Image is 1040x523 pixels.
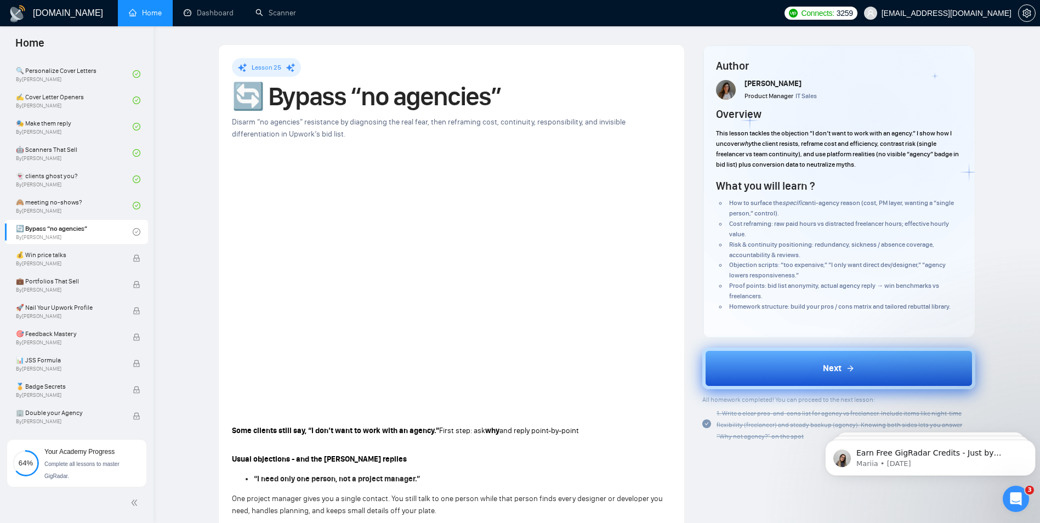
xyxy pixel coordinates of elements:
span: This lesson tackles the objection “I don’t want to work with an agency.” I show how I uncover [716,129,952,147]
span: lock [133,412,140,420]
h4: Author [716,58,962,73]
span: Lesson 25 [252,64,281,71]
span: check-circle [133,202,140,209]
span: 🚀 Nail Your Upwork Profile [16,302,121,313]
span: By [PERSON_NAME] [16,287,121,293]
span: 🏢 Double your Agency [16,407,121,418]
h4: Overview [716,106,761,122]
span: lock [133,281,140,288]
span: Complete all lessons to master GigRadar. [44,461,120,479]
img: upwork-logo.png [789,9,798,18]
span: Earn Free GigRadar Credits - Just by Sharing Your Story! 💬 Want more credits for sending proposal... [36,32,201,259]
img: tamara_levit_pic.png [716,80,736,100]
span: One project manager gives you a single contact. You still talk to one person while that person fi... [232,494,663,515]
span: the client resists, reframe cost and efficiency, contrast risk (single freelancer vs team continu... [716,140,959,168]
span: lock [133,360,140,367]
span: All homework completed! You can proceed to the next lesson: [702,396,875,403]
span: Home [7,35,53,58]
span: First step: ask [439,426,485,435]
span: By [PERSON_NAME] [16,366,121,372]
a: searchScanner [255,8,296,18]
h4: What you will learn ? [716,178,815,194]
em: specific [782,199,805,207]
img: logo [9,5,26,22]
span: By [PERSON_NAME] [16,260,121,267]
li: Risk & continuity positioning: redundancy, sickness / absence coverage, accountability & reviews. [727,240,962,260]
a: dashboardDashboard [184,8,234,18]
span: 💰 Win price talks [16,249,121,260]
span: 🏅 Badge Secrets [16,381,121,392]
span: Connects: [801,7,834,19]
span: check-circle [133,96,140,104]
p: Message from Mariia, sent 5d ago [36,42,201,52]
li: Cost reframing: raw paid hours vs distracted freelancer hours; effective hourly value. [727,219,962,240]
span: lock [133,254,140,262]
a: setting [1018,9,1036,18]
li: Proof points: bid list anonymity, actual agency reply → win benchmarks vs freelancers. [727,281,962,302]
span: Your Academy Progress [44,448,115,456]
span: By [PERSON_NAME] [16,313,121,320]
span: [PERSON_NAME] [745,79,802,88]
span: How to surface the [729,199,782,207]
strong: Some clients still say, “I don’t want to work with an agency.” [232,426,439,435]
strong: “I need only one person, not a project manager.” [254,474,420,484]
a: 👻 clients ghost you?By[PERSON_NAME] [16,167,133,191]
a: 🙈 meeting no-shows?By[PERSON_NAME] [16,194,133,218]
li: Homework structure: build your pros / cons matrix and tailored rebuttal library. [727,302,962,312]
span: 💼 Portfolios That Sell [16,276,121,287]
button: Next [702,348,975,389]
span: 🎯 Feedback Mastery [16,328,121,339]
span: check-circle [133,228,140,236]
span: Product Manager [745,92,793,100]
a: ✍️ Cover Letter OpenersBy[PERSON_NAME] [16,88,133,112]
span: double-left [130,497,141,508]
span: check-circle [133,123,140,130]
span: setting [1019,9,1035,18]
span: By [PERSON_NAME] [16,418,121,425]
span: Next [823,362,842,375]
span: check-circle [702,419,711,428]
span: check-circle [133,70,140,78]
a: homeHome [129,8,162,18]
li: Objection scripts: “too expensive,” “I only want direct dev/designer,” “agency lowers responsiven... [727,260,962,281]
strong: Usual objections - and the [PERSON_NAME] replies [232,454,407,464]
span: and reply point-by-point [499,426,579,435]
h1: 🔄 Bypass “no agencies” [232,84,671,109]
span: user [867,9,874,17]
span: 3 [1025,486,1034,494]
iframe: Intercom notifications message [821,417,1040,493]
iframe: Intercom live chat [1003,486,1029,512]
span: 📊 JSS Formula [16,355,121,366]
span: lock [133,386,140,394]
a: 🤖 Scanners That SellBy[PERSON_NAME] [16,141,133,165]
strong: why [485,426,499,435]
a: 🎭 Make them replyBy[PERSON_NAME] [16,115,133,139]
span: Disarm “no agencies” resistance by diagnosing the real fear, then reframing cost, continuity, res... [232,117,626,139]
span: check-circle [133,149,140,157]
span: 64% [13,459,39,467]
span: check-circle [133,175,140,183]
em: why [740,140,752,147]
a: 🔍 Personalize Cover LettersBy[PERSON_NAME] [16,62,133,86]
span: By [PERSON_NAME] [16,339,121,346]
span: 3259 [837,7,853,19]
a: 🔄 Bypass “no agencies”By[PERSON_NAME] [16,220,133,244]
span: lock [133,333,140,341]
span: lock [133,307,140,315]
span: 1. Write a clear pros-and-cons list for agency vs freelancer. Include items like night-time flexi... [717,410,962,440]
span: IT Sales [795,92,817,100]
button: setting [1018,4,1036,22]
span: By [PERSON_NAME] [16,392,121,399]
span: anti‑agency reason (cost, PM layer, wanting a “single person,” control). [729,199,954,217]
